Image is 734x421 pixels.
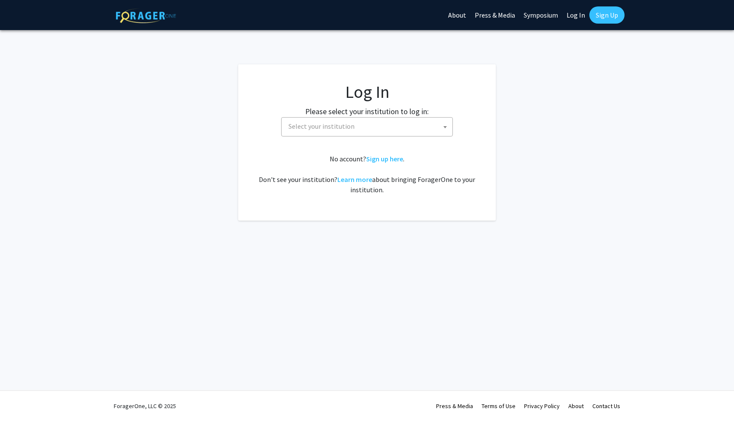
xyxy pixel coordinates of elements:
[482,402,516,410] a: Terms of Use
[305,106,429,117] label: Please select your institution to log in:
[524,402,560,410] a: Privacy Policy
[281,117,453,136] span: Select your institution
[589,6,625,24] a: Sign Up
[337,175,372,184] a: Learn more about bringing ForagerOne to your institution
[116,8,176,23] img: ForagerOne Logo
[366,154,403,163] a: Sign up here
[592,402,620,410] a: Contact Us
[436,402,473,410] a: Press & Media
[288,122,355,130] span: Select your institution
[255,154,479,195] div: No account? . Don't see your institution? about bringing ForagerOne to your institution.
[114,391,176,421] div: ForagerOne, LLC © 2025
[255,82,479,102] h1: Log In
[285,118,452,135] span: Select your institution
[568,402,584,410] a: About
